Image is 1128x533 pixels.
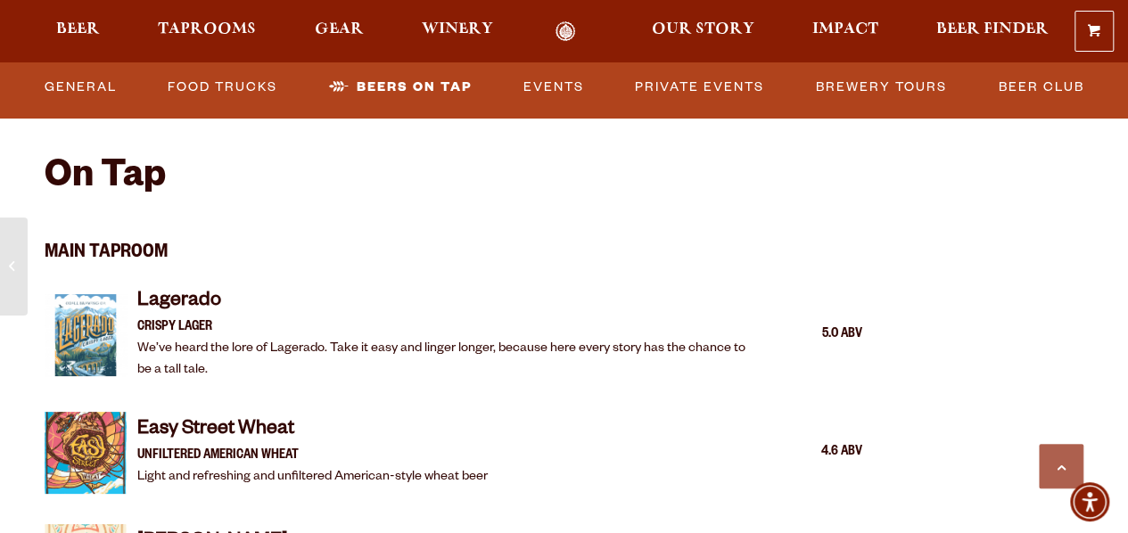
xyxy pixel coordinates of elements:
a: Gear [303,21,375,42]
span: Beer [56,22,100,37]
div: 4.6 ABV [773,441,862,464]
span: Taprooms [158,22,256,37]
img: Item Thumbnail [45,412,127,494]
span: Impact [812,22,878,37]
a: Our Story [640,21,766,42]
a: Beers on Tap [322,67,479,108]
p: CRISPY LAGER [137,317,762,339]
span: Gear [315,22,364,37]
a: Beer Club [991,67,1091,108]
p: UNFILTERED AMERICAN WHEAT [137,446,488,467]
a: Brewery Tours [809,67,954,108]
img: Item Thumbnail [45,294,127,376]
a: Events [516,67,591,108]
a: Beer Finder [925,21,1060,42]
a: Winery [410,21,505,42]
h3: Main Taproom [45,218,862,269]
span: Winery [422,22,493,37]
div: Accessibility Menu [1070,482,1109,521]
h4: Easy Street Wheat [137,417,488,446]
a: Food Trucks [161,67,284,108]
h4: Lagerado [137,289,762,317]
a: Taprooms [146,21,268,42]
div: 5.0 ABV [773,324,862,347]
span: Our Story [652,22,754,37]
p: We’ve heard the lore of Lagerado. Take it easy and linger longer, because here every story has th... [137,339,762,381]
a: Private Events [628,67,771,108]
a: Odell Home [532,21,599,42]
a: Impact [801,21,890,42]
p: Light and refreshing and unfiltered American-style wheat beer [137,467,488,488]
a: Scroll to top [1039,444,1083,488]
h2: On Tap [45,158,166,201]
a: General [37,67,124,108]
a: Beer [45,21,111,42]
span: Beer Finder [936,22,1049,37]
